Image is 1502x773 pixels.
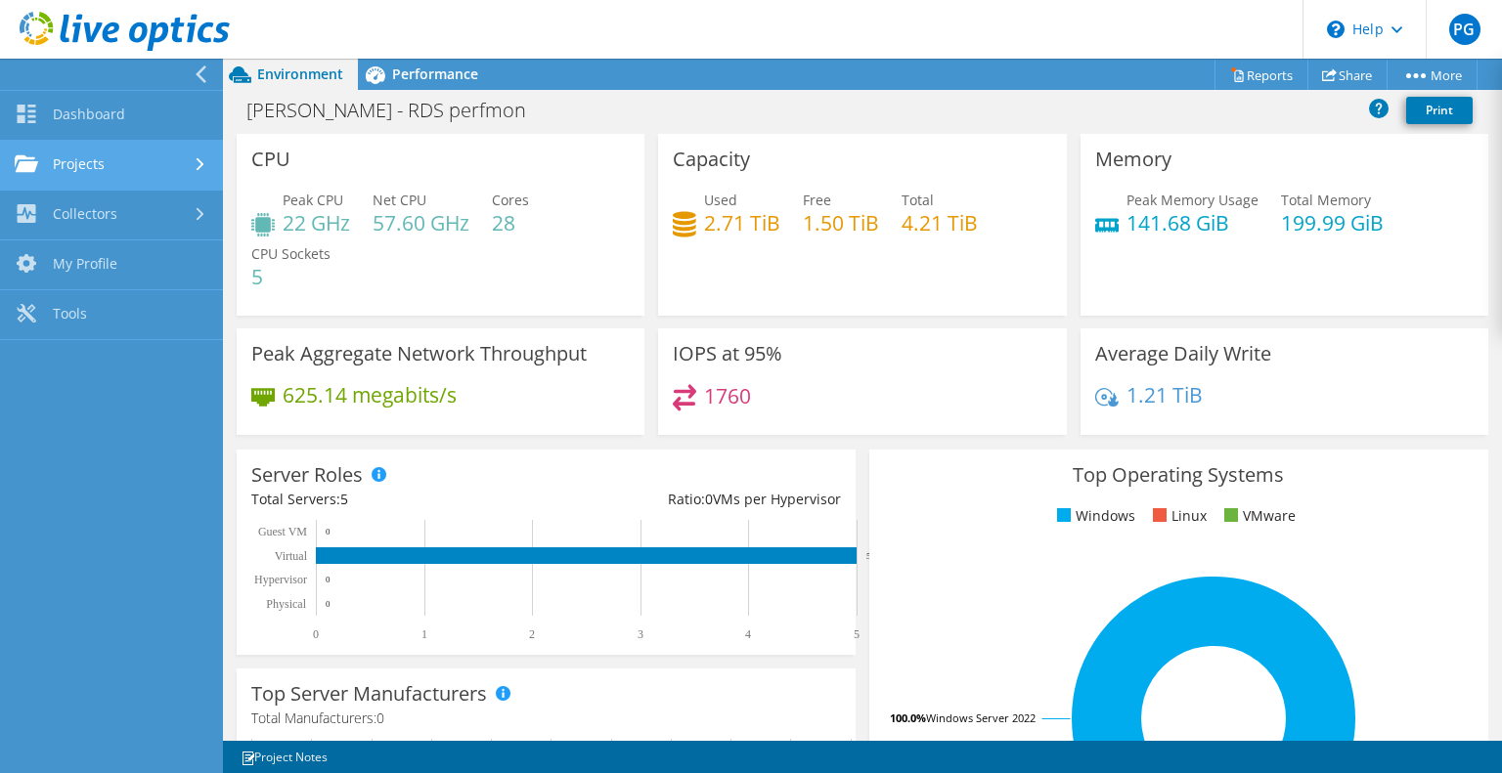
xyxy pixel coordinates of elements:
tspan: 100.0% [890,710,926,725]
text: Virtual [275,549,308,563]
span: Used [704,191,737,209]
h4: 28 [492,212,529,234]
h1: [PERSON_NAME] - RDS perfmon [238,100,556,121]
h3: IOPS at 95% [673,343,782,365]
h4: 22 GHz [283,212,350,234]
h4: 5 [251,266,331,287]
text: 1 [421,627,427,641]
h3: Peak Aggregate Network Throughput [251,343,587,365]
span: Cores [492,191,529,209]
div: Total Servers: [251,489,546,510]
span: 0 [376,709,384,727]
text: 5 [854,627,860,641]
h4: 141.68 GiB [1126,212,1259,234]
h3: Server Roles [251,464,363,486]
text: 2 [529,627,535,641]
span: Free [803,191,831,209]
h4: 4.21 TiB [902,212,978,234]
li: VMware [1219,505,1296,527]
h4: 1.50 TiB [803,212,879,234]
h4: 2.71 TiB [704,212,780,234]
a: Reports [1215,60,1308,90]
a: More [1387,60,1478,90]
text: 0 [326,575,331,584]
text: 0 [313,627,319,641]
a: Print [1406,97,1473,124]
text: 4 [745,627,751,641]
h3: Top Operating Systems [884,464,1474,486]
text: 3 [638,627,643,641]
span: 5 [340,490,348,508]
a: Share [1307,60,1388,90]
span: Peak Memory Usage [1126,191,1259,209]
text: Guest VM [258,525,307,538]
tspan: Windows Server 2022 [926,710,1036,725]
span: Environment [257,64,343,83]
span: Performance [392,64,478,83]
h3: Average Daily Write [1095,343,1271,365]
text: 0 [326,527,331,537]
h4: 1760 [704,385,751,407]
span: PG [1449,14,1480,45]
span: Total [902,191,934,209]
text: 0 [326,599,331,609]
li: Linux [1148,505,1207,527]
h4: 57.60 GHz [373,212,469,234]
h3: Top Server Manufacturers [251,683,487,705]
h4: Total Manufacturers: [251,708,841,729]
text: Hypervisor [254,573,307,586]
a: Project Notes [227,745,341,769]
h3: Memory [1095,149,1171,170]
span: 0 [705,490,713,508]
div: Ratio: VMs per Hypervisor [546,489,840,510]
text: Physical [266,597,306,611]
h4: 199.99 GiB [1281,212,1384,234]
span: Net CPU [373,191,426,209]
span: CPU Sockets [251,244,331,263]
li: Windows [1052,505,1135,527]
span: Total Memory [1281,191,1371,209]
svg: \n [1327,21,1345,38]
span: Peak CPU [283,191,343,209]
h3: CPU [251,149,290,170]
h4: 625.14 megabits/s [283,384,457,406]
h4: 1.21 TiB [1126,384,1203,406]
h3: Capacity [673,149,750,170]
